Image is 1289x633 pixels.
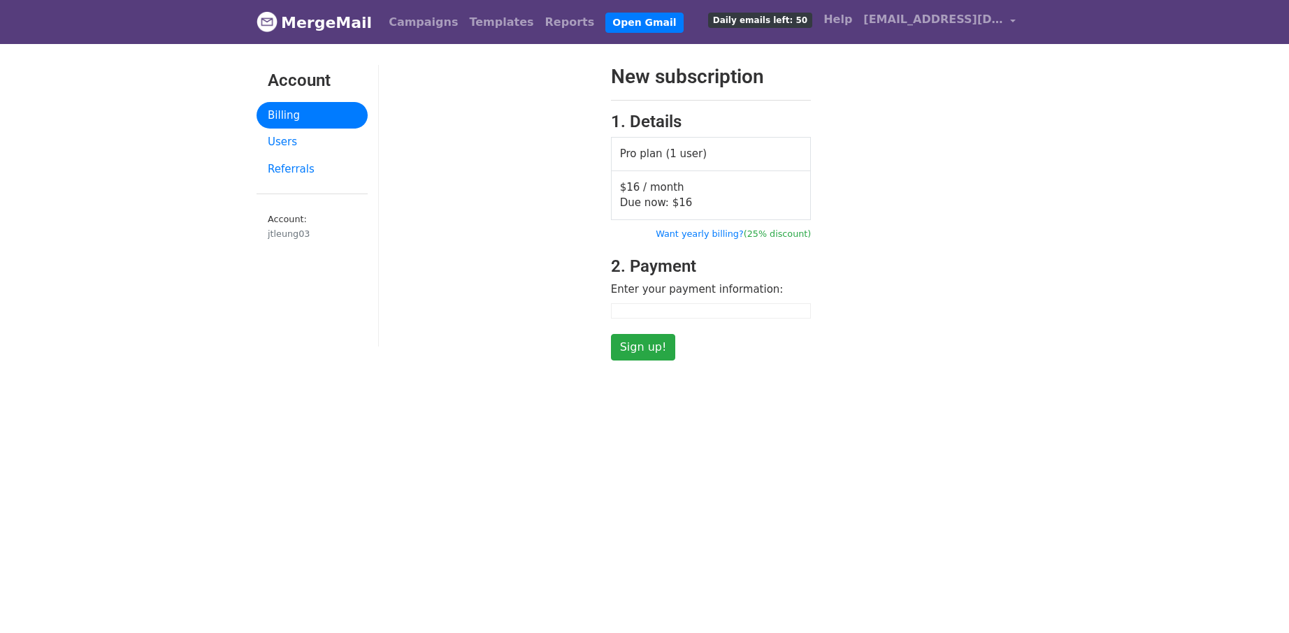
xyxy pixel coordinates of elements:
[257,8,372,37] a: MergeMail
[620,196,693,209] span: Due now: $
[257,102,368,129] a: Billing
[611,334,676,361] input: Sign up!
[611,256,812,277] h3: 2. Payment
[540,8,600,36] a: Reports
[708,13,812,28] span: Daily emails left: 50
[863,11,1003,28] span: [EMAIL_ADDRESS][DOMAIN_NAME]
[703,6,818,34] a: Daily emails left: 50
[268,227,357,240] div: jtleung03
[744,228,812,239] span: (25% discount)
[463,8,539,36] a: Templates
[257,156,368,183] a: Referrals
[611,282,784,298] label: Enter your payment information:
[383,8,463,36] a: Campaigns
[818,6,858,34] a: Help
[268,214,357,240] small: Account:
[257,11,278,32] img: MergeMail logo
[611,170,811,219] td: $16 / month
[858,6,1021,38] a: [EMAIL_ADDRESS][DOMAIN_NAME]
[679,196,692,209] span: 16
[257,129,368,156] a: Users
[605,13,683,33] a: Open Gmail
[656,228,811,239] a: Want yearly billing?(25% discount)
[611,112,812,132] h3: 1. Details
[611,138,811,171] td: Pro plan (1 user)
[268,71,357,91] h3: Account
[611,65,812,89] h2: New subscription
